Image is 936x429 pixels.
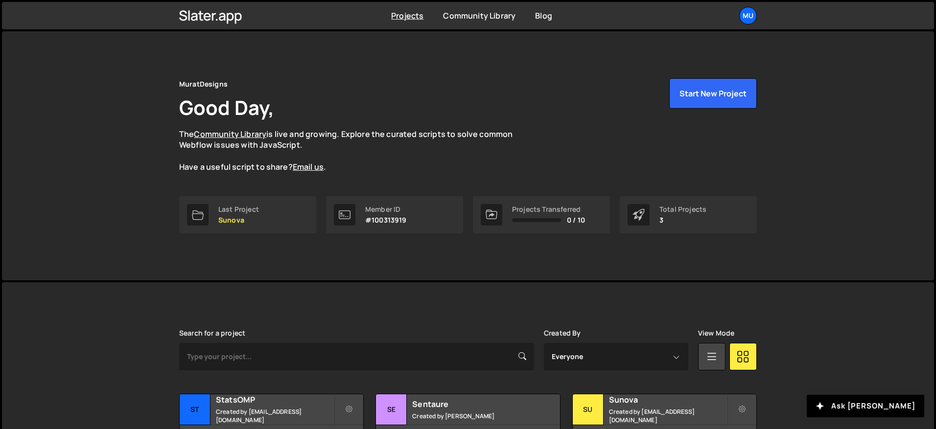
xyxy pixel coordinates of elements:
[179,94,274,121] h1: Good Day,
[739,7,757,24] a: Mu
[216,407,334,424] small: Created by [EMAIL_ADDRESS][DOMAIN_NAME]
[365,216,407,224] p: #100313919
[180,394,211,425] div: St
[218,205,259,213] div: Last Project
[179,78,228,90] div: MuratDesigns
[512,205,585,213] div: Projects Transferred
[179,329,245,337] label: Search for a project
[659,216,706,224] p: 3
[807,395,924,417] button: Ask [PERSON_NAME]
[567,216,585,224] span: 0 / 10
[609,407,727,424] small: Created by [EMAIL_ADDRESS][DOMAIN_NAME]
[391,10,423,21] a: Projects
[443,10,515,21] a: Community Library
[179,129,532,173] p: The is live and growing. Explore the curated scripts to solve common Webflow issues with JavaScri...
[194,129,266,139] a: Community Library
[535,10,552,21] a: Blog
[179,196,316,233] a: Last Project Sunova
[179,343,534,370] input: Type your project...
[293,161,324,172] a: Email us
[659,205,706,213] div: Total Projects
[412,412,530,420] small: Created by [PERSON_NAME]
[218,216,259,224] p: Sunova
[376,394,407,425] div: Se
[365,205,407,213] div: Member ID
[669,78,757,109] button: Start New Project
[544,329,581,337] label: Created By
[573,394,604,425] div: Su
[412,399,530,409] h2: Sentaure
[216,394,334,405] h2: StatsOMP
[609,394,727,405] h2: Sunova
[698,329,734,337] label: View Mode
